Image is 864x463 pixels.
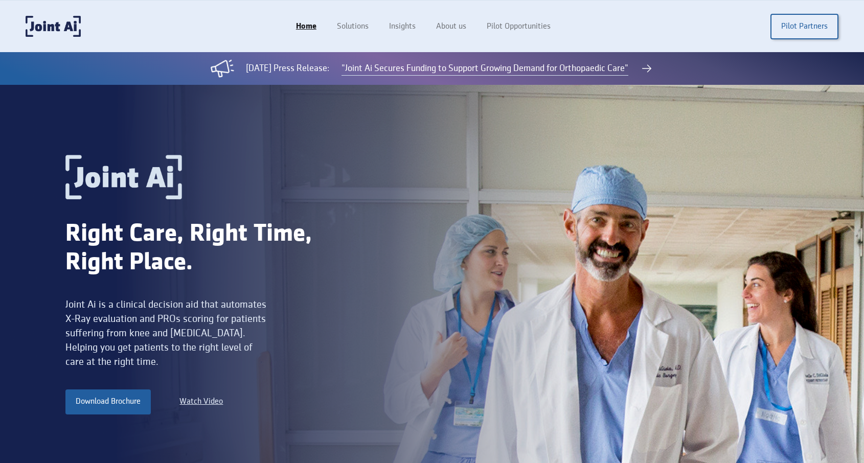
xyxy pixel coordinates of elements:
[342,62,628,76] a: "Joint Ai Secures Funding to Support Growing Demand for Orthopaedic Care"
[26,16,81,37] a: home
[246,62,329,75] div: [DATE] Press Release:
[179,396,223,408] a: Watch Video
[65,220,357,277] div: Right Care, Right Time, Right Place.
[286,17,327,36] a: Home
[65,297,269,369] div: Joint Ai is a clinical decision aid that automates X-Ray evaluation and PROs scoring for patients...
[770,14,838,39] a: Pilot Partners
[65,389,151,414] a: Download Brochure
[476,17,561,36] a: Pilot Opportunities
[327,17,379,36] a: Solutions
[426,17,476,36] a: About us
[379,17,426,36] a: Insights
